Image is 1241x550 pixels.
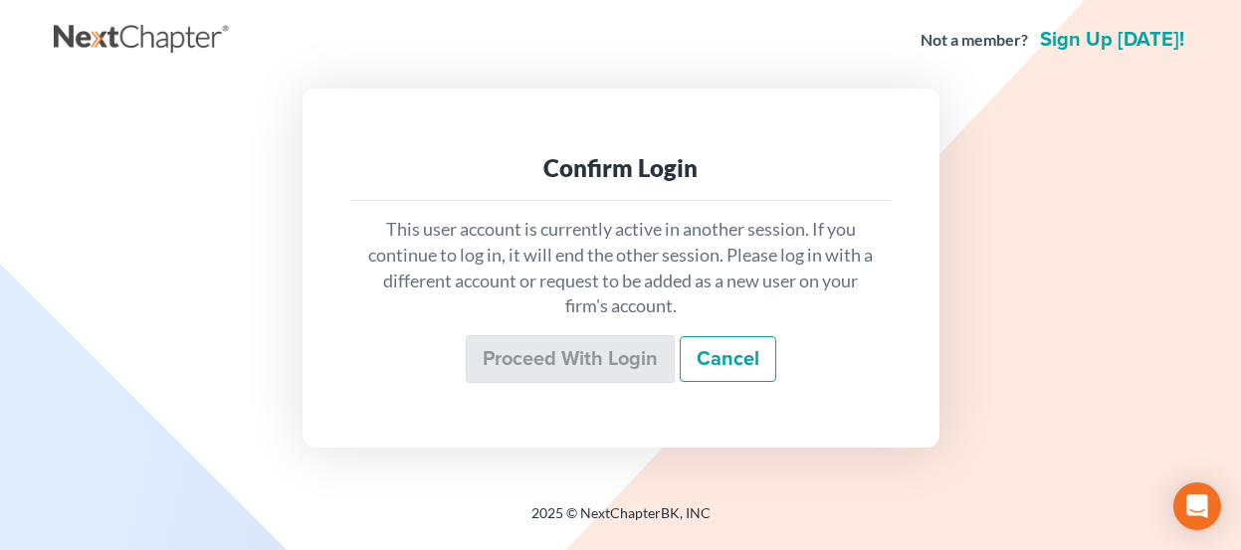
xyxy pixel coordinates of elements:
[54,503,1188,539] div: 2025 © NextChapterBK, INC
[366,217,876,319] p: This user account is currently active in another session. If you continue to log in, it will end ...
[1036,30,1188,50] a: Sign up [DATE]!
[366,152,876,184] div: Confirm Login
[466,335,675,383] input: Proceed with login
[680,336,776,382] a: Cancel
[1173,482,1221,530] div: Open Intercom Messenger
[921,29,1028,52] strong: Not a member?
